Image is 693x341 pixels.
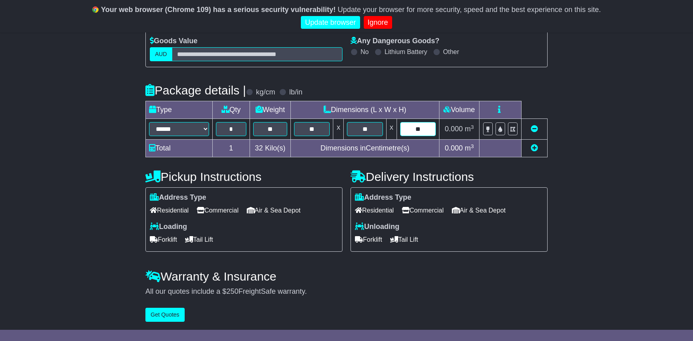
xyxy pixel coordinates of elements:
[150,47,172,61] label: AUD
[471,143,474,149] sup: 3
[250,140,291,157] td: Kilo(s)
[150,193,206,202] label: Address Type
[351,37,439,46] label: Any Dangerous Goods?
[145,270,548,283] h4: Warranty & Insurance
[145,170,342,183] h4: Pickup Instructions
[213,140,250,157] td: 1
[247,204,301,217] span: Air & Sea Depot
[386,119,397,140] td: x
[531,125,538,133] a: Remove this item
[364,16,392,29] a: Ignore
[150,223,187,231] label: Loading
[145,287,548,296] div: All our quotes include a $ FreightSafe warranty.
[355,233,382,246] span: Forklift
[197,204,238,217] span: Commercial
[255,144,263,152] span: 32
[213,101,250,119] td: Qty
[355,193,411,202] label: Address Type
[185,233,213,246] span: Tail Lift
[301,16,360,29] a: Update browser
[333,119,344,140] td: x
[291,101,439,119] td: Dimensions (L x W x H)
[250,101,291,119] td: Weight
[150,233,177,246] span: Forklift
[361,48,369,56] label: No
[385,48,427,56] label: Lithium Battery
[471,124,474,130] sup: 3
[145,308,185,322] button: Get Quotes
[145,84,246,97] h4: Package details |
[439,101,479,119] td: Volume
[289,88,302,97] label: lb/in
[445,144,463,152] span: 0.000
[150,204,189,217] span: Residential
[355,204,394,217] span: Residential
[443,48,459,56] label: Other
[402,204,443,217] span: Commercial
[291,140,439,157] td: Dimensions in Centimetre(s)
[390,233,418,246] span: Tail Lift
[465,144,474,152] span: m
[146,140,213,157] td: Total
[355,223,399,231] label: Unloading
[146,101,213,119] td: Type
[351,170,548,183] h4: Delivery Instructions
[452,204,506,217] span: Air & Sea Depot
[256,88,275,97] label: kg/cm
[150,37,197,46] label: Goods Value
[226,287,238,295] span: 250
[465,125,474,133] span: m
[531,144,538,152] a: Add new item
[338,6,601,14] span: Update your browser for more security, speed and the best experience on this site.
[101,6,336,14] b: Your web browser (Chrome 109) has a serious security vulnerability!
[445,125,463,133] span: 0.000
